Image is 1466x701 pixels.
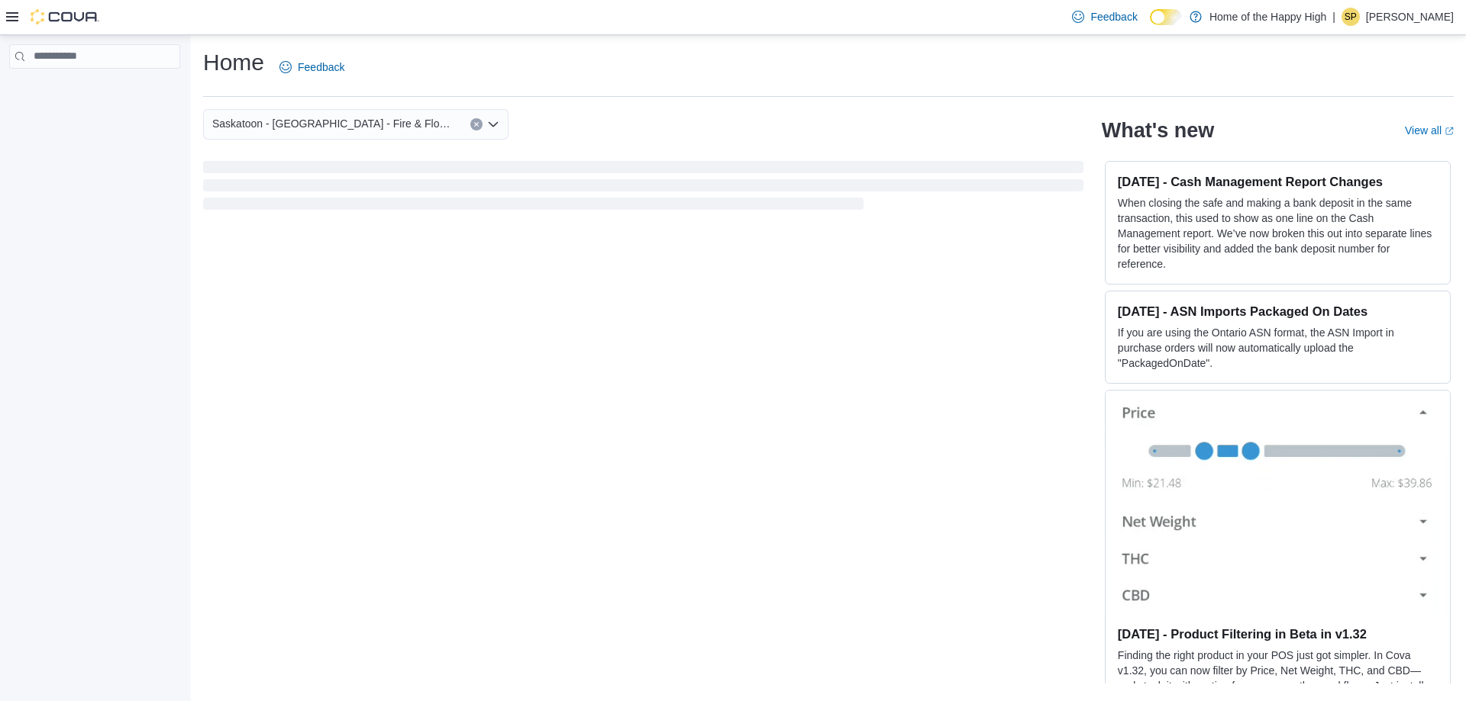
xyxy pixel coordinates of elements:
span: Loading [203,164,1083,213]
p: [PERSON_NAME] [1366,8,1454,26]
p: Home of the Happy High [1209,8,1326,26]
p: | [1332,8,1335,26]
span: Feedback [298,59,344,75]
h2: What's new [1102,118,1214,143]
p: If you are using the Ontario ASN format, the ASN Import in purchase orders will now automatically... [1118,325,1438,371]
div: Samantha Paxman [1342,8,1360,26]
a: Feedback [273,52,350,82]
h3: [DATE] - ASN Imports Packaged On Dates [1118,304,1438,319]
h1: Home [203,47,264,78]
nav: Complex example [9,72,180,108]
span: Feedback [1090,9,1137,24]
svg: External link [1445,127,1454,136]
span: SP [1345,8,1357,26]
a: Feedback [1066,2,1143,32]
a: View allExternal link [1405,124,1454,137]
h3: [DATE] - Product Filtering in Beta in v1.32 [1118,626,1438,642]
button: Open list of options [487,118,499,130]
button: Clear input [470,118,483,130]
h3: [DATE] - Cash Management Report Changes [1118,174,1438,189]
img: Cova [31,9,99,24]
span: Saskatoon - [GEOGRAPHIC_DATA] - Fire & Flower [212,114,455,133]
input: Dark Mode [1150,9,1182,25]
p: When closing the safe and making a bank deposit in the same transaction, this used to show as one... [1118,195,1438,272]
